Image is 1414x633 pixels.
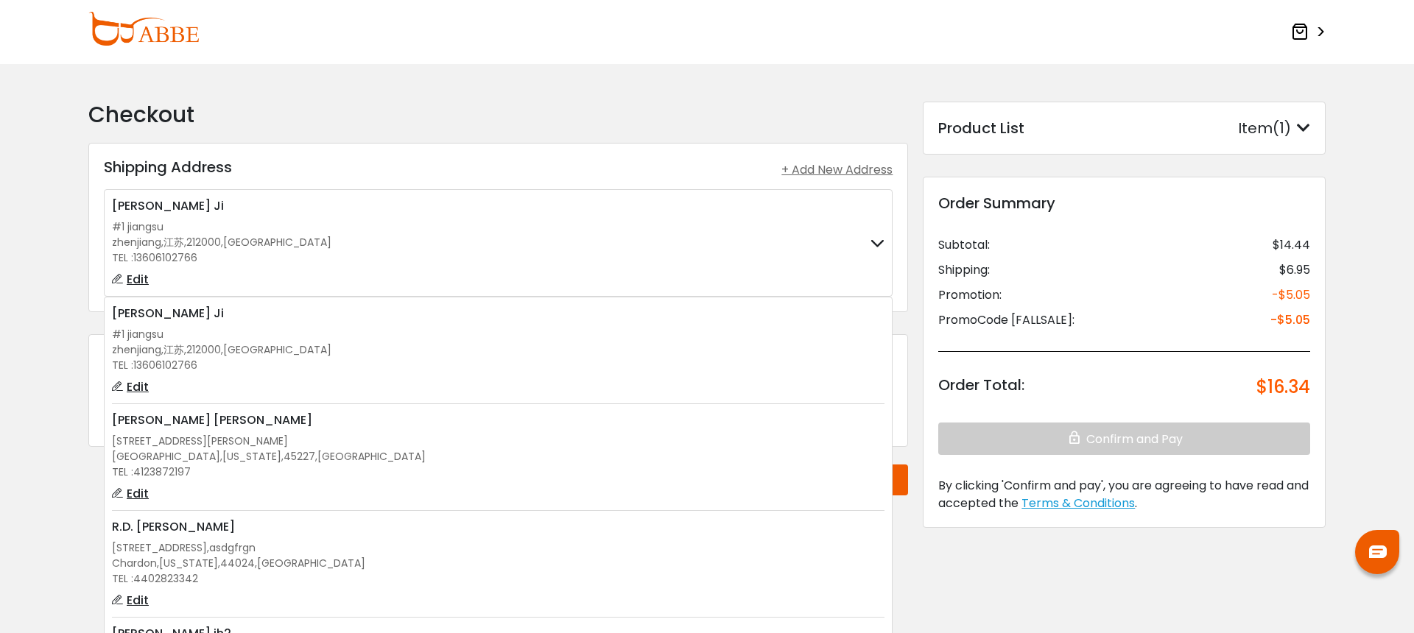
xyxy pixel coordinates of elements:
span: Edit [127,271,149,288]
span: [US_STATE] [159,556,218,571]
img: abbeglasses.com [88,12,199,46]
div: TEL : [112,358,884,373]
div: , , , [112,449,884,464]
span: Ji [214,305,224,322]
span: zhenjiang [112,342,161,358]
span: Edit [127,592,149,609]
span: [PERSON_NAME] [136,518,235,535]
span: [GEOGRAPHIC_DATA] [223,235,331,250]
span: Edit [127,378,149,396]
span: [STREET_ADDRESS][PERSON_NAME] [112,434,288,448]
span: #1 jiangsu [112,219,163,234]
span: [GEOGRAPHIC_DATA] [112,449,220,464]
span: [PERSON_NAME] [112,305,211,322]
div: , [112,540,884,556]
span: [GEOGRAPHIC_DATA] [223,342,331,358]
span: By clicking 'Confirm and pay', you are agreeing to have read and accepted the [938,477,1309,512]
span: > [1312,19,1326,46]
span: Chardon [112,556,157,571]
div: Promotion: [938,286,1002,304]
div: , , , [112,235,331,250]
h3: Shipping Address [104,158,232,176]
div: Shipping: [938,261,990,279]
span: 江苏 [163,342,184,358]
span: asdgfrgn [209,540,256,555]
div: $16.34 [1256,374,1310,400]
div: -$5.05 [1270,311,1310,329]
div: PromoCode [FALLSALE]: [938,311,1074,329]
div: -$5.05 [1272,286,1310,304]
span: [PERSON_NAME] [112,411,211,428]
div: Item(1) [1238,117,1310,139]
span: [PERSON_NAME] [112,197,211,214]
div: Order Summary [938,192,1310,214]
div: $14.44 [1273,236,1310,254]
span: 13606102766 [133,358,197,372]
div: . [938,477,1310,512]
div: Subtotal: [938,236,990,254]
span: 44024 [220,556,255,571]
div: Order Total: [938,374,1024,400]
span: 45227 [284,449,315,464]
span: Terms & Conditions [1021,495,1135,512]
span: 212000 [186,235,221,250]
div: TEL : [112,571,884,587]
div: TEL : [112,250,331,266]
span: [US_STATE] [222,449,281,464]
span: 江苏 [163,235,184,250]
span: 13606102766 [133,250,197,265]
span: [STREET_ADDRESS] [112,540,207,555]
span: zhenjiang [112,235,161,250]
div: , , , [112,342,884,358]
span: R.D. [112,518,133,535]
span: Ji [214,197,224,214]
a: > [1291,18,1326,46]
div: + Add New Address [781,161,893,179]
div: , , , [112,556,884,571]
div: Product List [938,117,1024,139]
span: [GEOGRAPHIC_DATA] [257,556,365,571]
div: $6.95 [1279,261,1310,279]
h2: Checkout [88,102,908,128]
span: 212000 [186,342,221,358]
div: TEL : [112,464,884,480]
span: Edit [127,485,149,503]
span: 4402823342 [133,571,198,586]
img: chat [1369,545,1387,558]
span: [PERSON_NAME] [214,411,312,428]
span: 4123872197 [133,464,191,479]
span: #1 jiangsu [112,327,163,342]
span: [GEOGRAPHIC_DATA] [317,449,426,464]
